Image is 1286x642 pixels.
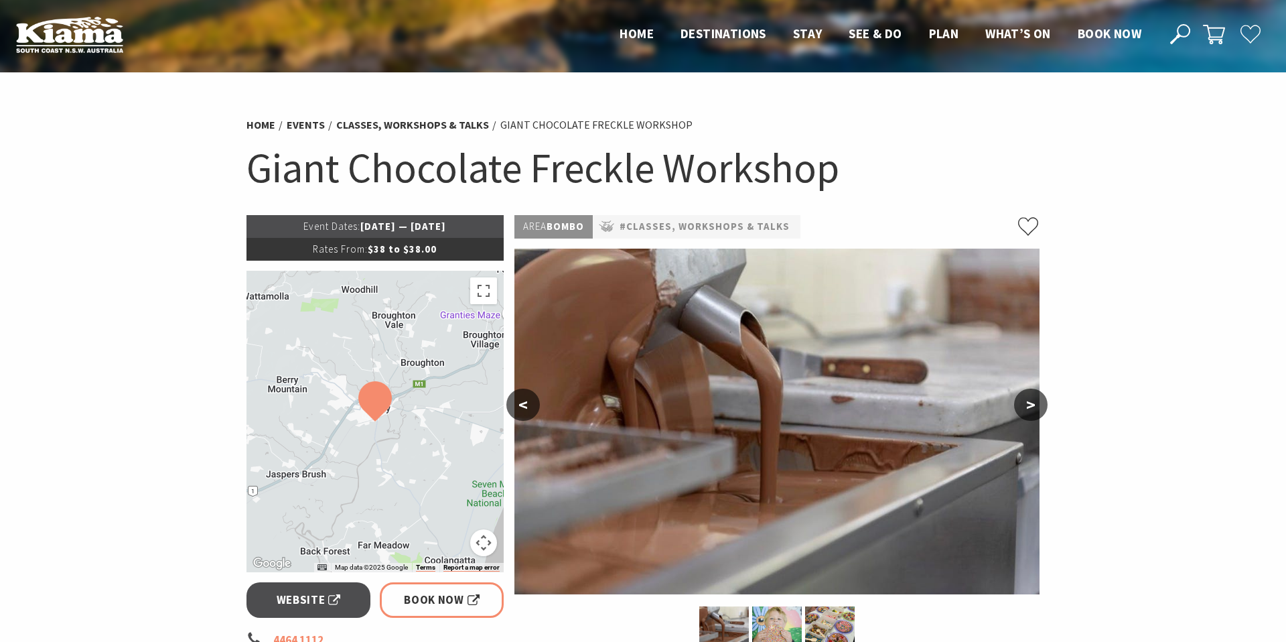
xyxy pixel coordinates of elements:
a: Open this area in Google Maps (opens a new window) [250,555,294,572]
img: The Treat Factory Chocolate Production [514,249,1040,594]
span: Rates From: [313,243,368,255]
h1: Giant Chocolate Freckle Workshop [246,141,1040,195]
p: [DATE] — [DATE] [246,215,504,238]
p: Bombo [514,215,593,239]
img: Google [250,555,294,572]
span: What’s On [985,25,1051,42]
button: Toggle fullscreen view [470,277,497,304]
button: < [506,389,540,421]
a: Home [246,118,275,132]
span: Destinations [681,25,766,42]
a: #Classes, Workshops & Talks [620,218,790,235]
span: Book now [1078,25,1141,42]
span: Area [523,220,547,233]
span: See & Do [849,25,902,42]
span: Map data ©2025 Google [335,564,408,571]
span: Website [277,591,341,609]
button: Map camera controls [470,529,497,556]
a: Book Now [380,582,504,618]
button: > [1014,389,1048,421]
p: $38 to $38.00 [246,238,504,261]
li: Giant Chocolate Freckle Workshop [500,117,693,134]
span: Book Now [404,591,480,609]
button: Keyboard shortcuts [317,563,327,572]
a: Classes, Workshops & Talks [336,118,489,132]
span: Event Dates: [303,220,360,233]
span: Plan [929,25,959,42]
img: Kiama Logo [16,16,123,53]
a: Website [246,582,370,618]
span: Stay [793,25,823,42]
a: Terms (opens in new tab) [416,564,435,572]
a: Events [287,118,325,132]
nav: Main Menu [606,23,1155,46]
span: Home [620,25,654,42]
a: Report a map error [443,564,500,572]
